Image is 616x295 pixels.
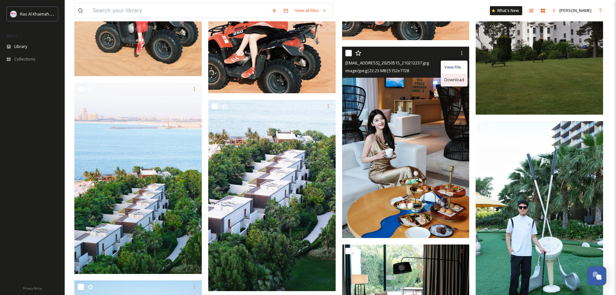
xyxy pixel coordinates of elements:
img: ext_1747821986.878726_931977487@qq.com-MEITU_20250515_210212237.jpg [342,47,470,238]
span: View File [444,64,461,70]
span: Ras Al Khaimah Tourism Development Authority [20,11,112,17]
input: Search your library [90,4,268,18]
span: Download [444,77,464,83]
span: image/jpeg | 22.23 MB | 5152 x 7728 [345,68,409,74]
a: [PERSON_NAME] [549,4,595,17]
span: Privacy Policy [23,286,42,290]
a: What's New [490,6,522,15]
span: MEDIA [6,33,18,38]
img: ext_1747821988.435579_931977487@qq.com-MEITU_20250515_183515239.jpg [74,83,202,274]
span: [EMAIL_ADDRESS]_20250515_210212237.jpg [345,60,429,66]
a: View all files [292,4,330,17]
img: ext_1747821987.481789_931977487@qq.com-MEITU_20250515_183808598.jpg [208,100,336,291]
button: Open Chat [588,267,606,285]
span: Library [14,43,27,50]
img: Logo_RAKTDA_RGB-01.png [10,11,17,17]
span: Collections [14,56,36,62]
a: Privacy Policy [23,284,42,292]
span: [PERSON_NAME] [559,7,591,13]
